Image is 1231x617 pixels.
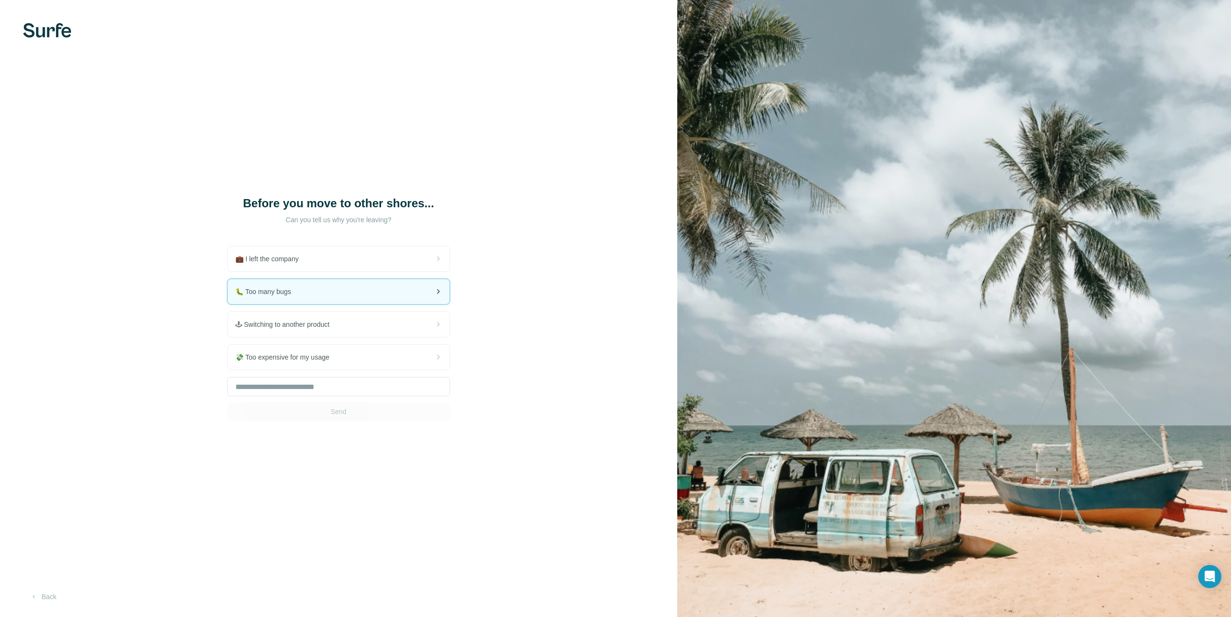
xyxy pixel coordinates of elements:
img: Surfe's logo [23,23,71,38]
h1: Before you move to other shores... [242,196,435,211]
span: 🕹 Switching to another product [235,320,337,329]
div: Open Intercom Messenger [1198,565,1221,588]
span: 🐛 Too many bugs [235,287,299,296]
span: 💼 I left the company [235,254,306,264]
p: Can you tell us why you're leaving? [242,215,435,225]
span: 💸 Too expensive for my usage [235,352,337,362]
button: Back [23,588,63,605]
